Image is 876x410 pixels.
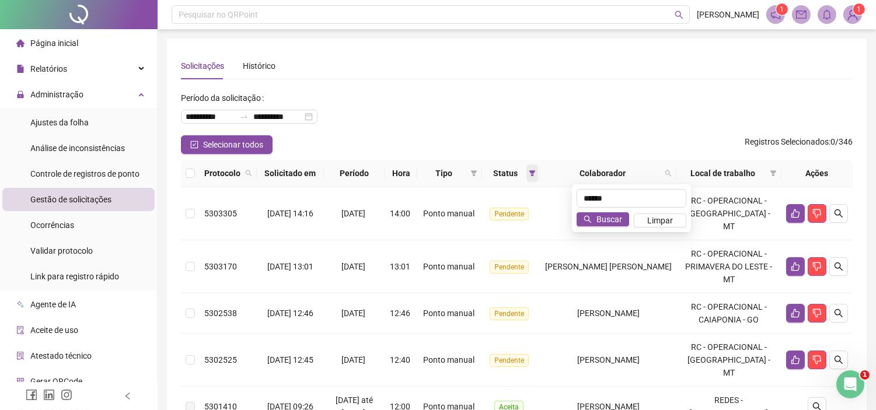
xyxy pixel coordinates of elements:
[676,293,781,334] td: RC - OPERACIONAL - CAIAPONIA - GO
[385,160,417,187] th: Hora
[836,370,864,398] iframe: Intercom live chat
[770,9,781,20] span: notification
[267,209,313,218] span: [DATE] 14:16
[468,164,480,182] span: filter
[791,309,800,318] span: like
[860,370,870,380] span: 1
[834,262,843,271] span: search
[791,355,800,365] span: like
[204,167,240,180] span: Protocolo
[26,389,37,401] span: facebook
[30,377,82,386] span: Gerar QRCode
[577,355,640,365] span: [PERSON_NAME]
[324,160,385,187] th: Período
[30,64,67,73] span: Relatórios
[745,137,829,146] span: Registros Selecionados
[341,209,365,218] span: [DATE]
[390,355,410,365] span: 12:40
[61,389,72,401] span: instagram
[634,213,686,227] button: Limpar
[267,309,313,318] span: [DATE] 12:46
[584,215,592,223] span: search
[30,272,119,281] span: Link para registro rápido
[577,212,629,226] button: Buscar
[204,209,237,218] span: 5303305
[30,90,83,99] span: Administração
[822,9,832,20] span: bell
[257,160,324,187] th: Solicitado em
[30,195,111,204] span: Gestão de solicitações
[16,90,25,99] span: lock
[16,377,25,386] span: qrcode
[423,209,474,218] span: Ponto manual
[267,262,313,271] span: [DATE] 13:01
[834,209,843,218] span: search
[30,300,76,309] span: Agente de IA
[529,170,536,177] span: filter
[341,309,365,318] span: [DATE]
[30,143,125,153] span: Análise de inconsistências
[834,309,843,318] span: search
[30,325,78,335] span: Aceite de uso
[490,307,529,320] span: Pendente
[16,352,25,360] span: solution
[526,164,538,182] span: filter
[239,112,249,121] span: to
[181,135,273,154] button: Selecionar todos
[791,262,800,271] span: like
[243,59,275,72] div: Histórico
[490,354,529,367] span: Pendente
[812,262,822,271] span: dislike
[16,39,25,47] span: home
[423,262,474,271] span: Ponto manual
[545,167,660,180] span: Colaborador
[776,3,788,15] sup: 1
[487,167,524,180] span: Status
[577,309,640,318] span: [PERSON_NAME]
[341,355,365,365] span: [DATE]
[30,38,78,48] span: Página inicial
[30,220,74,230] span: Ocorrências
[786,167,848,180] div: Ações
[697,8,759,21] span: [PERSON_NAME]
[30,118,89,127] span: Ajustes da folha
[662,164,674,182] span: search
[390,209,410,218] span: 14:00
[30,351,92,360] span: Atestado técnico
[596,213,622,226] span: Buscar
[791,209,800,218] span: like
[267,355,313,365] span: [DATE] 12:45
[844,6,861,23] img: 75567
[204,309,237,318] span: 5302538
[796,9,807,20] span: mail
[834,355,843,365] span: search
[43,389,55,401] span: linkedin
[857,5,861,13] span: 1
[203,138,263,151] span: Selecionar todos
[665,170,672,177] span: search
[770,170,777,177] span: filter
[767,164,779,182] span: filter
[490,208,529,220] span: Pendente
[16,65,25,73] span: file
[853,3,865,15] sup: Atualize o seu contato no menu Meus Dados
[423,309,474,318] span: Ponto manual
[422,167,466,180] span: Tipo
[676,187,781,240] td: RC - OPERACIONAL - [GEOGRAPHIC_DATA] - MT
[30,169,139,178] span: Controle de registros de ponto
[204,355,237,365] span: 5302525
[181,59,224,72] div: Solicitações
[675,10,683,19] span: search
[204,262,237,271] span: 5303170
[780,5,784,13] span: 1
[245,170,252,177] span: search
[390,262,410,271] span: 13:01
[681,167,765,180] span: Local de trabalho
[812,355,822,365] span: dislike
[647,214,673,227] span: Limpar
[30,246,93,255] span: Validar protocolo
[124,392,132,400] span: left
[490,261,529,274] span: Pendente
[16,326,25,334] span: audit
[190,141,198,149] span: check-square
